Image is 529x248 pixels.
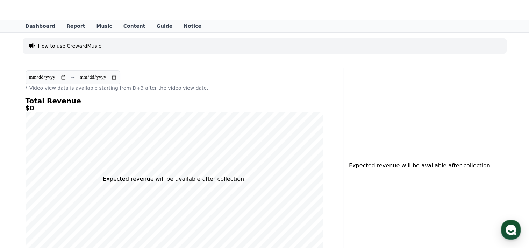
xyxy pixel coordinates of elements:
[37,4,78,15] span: CReward
[26,4,78,15] a: CReward
[38,42,101,49] a: How to use CrewardMusic
[61,20,91,32] a: Report
[26,105,323,112] h5: $0
[36,9,128,37] div: Hello, I submitted a channel for approval a few days ago, but it hasn’t been approved or rejected...
[26,97,323,105] h4: Total Revenue
[178,20,207,32] a: Notice
[91,20,117,32] a: Music
[26,84,323,91] p: * Video view data is available starting from D+3 after the video view date.
[103,175,246,183] p: Expected revenue will be available after collection.
[151,20,178,32] a: Guide
[38,12,73,17] div: Back on 8:30 PM
[349,161,488,170] p: Expected revenue will be available after collection.
[20,177,118,184] div: Please provide of the following:
[20,65,118,72] div: Hello,
[20,20,61,32] a: Dashboard
[20,72,118,86] div: CReward reviews channel content before approving it.
[58,178,69,184] b: one
[20,86,118,142] div: Since the policy reinforcement on the 15th, all channels containing copyrighted content have been...
[118,20,151,32] a: Content
[20,142,118,177] div: The channel you applied for has been identified as containing copyrighted content, so you must su...
[29,184,118,191] div: Proof of content usage permission
[38,4,64,12] div: Creward
[71,73,75,82] p: ~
